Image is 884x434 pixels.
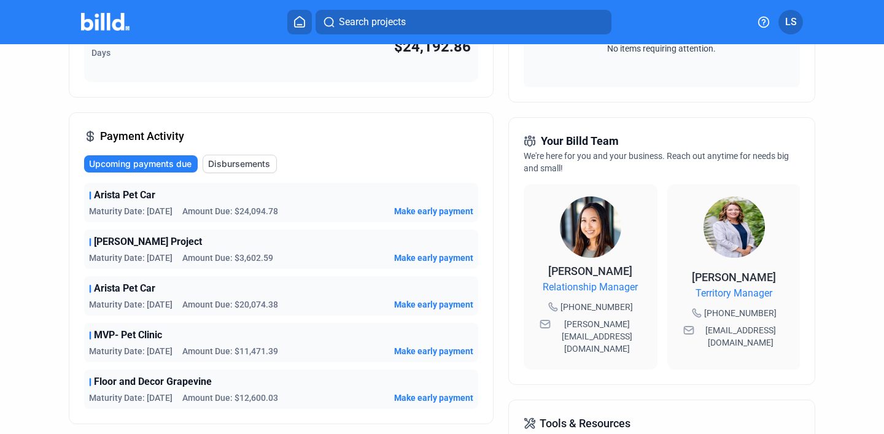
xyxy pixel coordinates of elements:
span: Upcoming payments due [89,158,192,170]
img: Billd Company Logo [81,13,130,31]
span: Maturity Date: [DATE] [89,298,173,311]
button: Make early payment [394,205,473,217]
span: [PERSON_NAME] Project [94,234,202,249]
span: [PERSON_NAME] [548,265,632,277]
span: Maturity Date: [DATE] [89,345,173,357]
span: Relationship Manager [543,280,638,295]
button: Disbursements [203,155,277,173]
span: Amount Due: $3,602.59 [182,252,273,264]
button: Make early payment [394,345,473,357]
span: [PERSON_NAME][EMAIL_ADDRESS][DOMAIN_NAME] [553,318,642,355]
span: Amount Due: $12,600.03 [182,392,278,404]
button: Upcoming payments due [84,155,198,172]
button: Make early payment [394,298,473,311]
span: Payment Activity [100,128,184,145]
span: $24,192.86 [394,38,471,55]
span: [PHONE_NUMBER] [704,307,777,319]
span: Tools & Resources [540,415,630,432]
span: LS [785,15,797,29]
span: Maturity Date: [DATE] [89,205,173,217]
img: Relationship Manager [560,196,621,258]
span: Maturity Date: [DATE] [89,392,173,404]
button: LS [778,10,803,34]
span: [PHONE_NUMBER] [560,301,633,313]
span: Arista Pet Car [94,188,155,203]
span: Arista Pet Car [94,281,155,296]
span: [PERSON_NAME] [692,271,776,284]
span: Floor and Decor Grapevine [94,374,212,389]
button: Make early payment [394,252,473,264]
span: Disbursements [208,158,270,170]
span: Amount Due: $20,074.38 [182,298,278,311]
img: Territory Manager [704,196,765,258]
span: Search projects [339,15,406,29]
span: Maturity Date: [DATE] [89,252,173,264]
span: We're here for you and your business. Reach out anytime for needs big and small! [524,151,789,173]
button: Search projects [316,10,611,34]
span: MVP- Pet Clinic [94,328,162,343]
span: No items requiring attention. [529,42,795,55]
span: Your Billd Team [541,133,619,150]
span: Amount Due: $11,471.39 [182,345,278,357]
button: Make early payment [394,392,473,404]
span: Amount Due: $24,094.78 [182,205,278,217]
span: Territory Manager [696,286,772,301]
span: [EMAIL_ADDRESS][DOMAIN_NAME] [697,324,785,349]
